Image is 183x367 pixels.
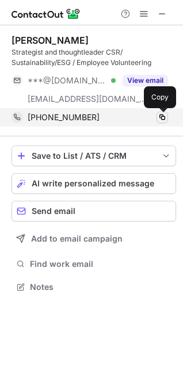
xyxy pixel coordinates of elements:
[12,228,176,249] button: Add to email campaign
[32,151,156,160] div: Save to List / ATS / CRM
[31,234,123,243] span: Add to email campaign
[12,173,176,194] button: AI write personalized message
[28,112,100,123] span: [PHONE_NUMBER]
[123,75,168,86] button: Reveal Button
[28,94,147,104] span: [EMAIL_ADDRESS][DOMAIN_NAME]
[32,179,154,188] span: AI write personalized message
[32,207,75,216] span: Send email
[12,279,176,295] button: Notes
[30,282,171,292] span: Notes
[12,35,89,46] div: [PERSON_NAME]
[28,75,107,86] span: ***@[DOMAIN_NAME]
[30,259,171,269] span: Find work email
[12,7,81,21] img: ContactOut v5.3.10
[12,256,176,272] button: Find work email
[12,47,176,68] div: Strategist and thoughtleader CSR/ Sustainability/ESG / Employee Volunteering
[12,146,176,166] button: save-profile-one-click
[12,201,176,221] button: Send email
